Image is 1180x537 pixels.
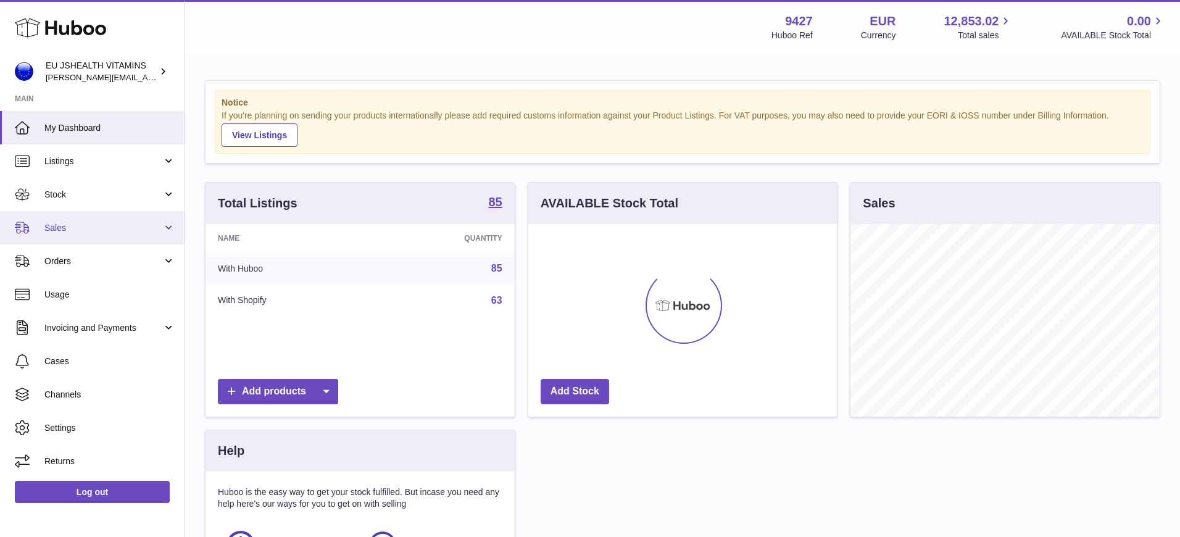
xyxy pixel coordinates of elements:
td: With Shopify [206,285,372,317]
strong: 85 [488,196,502,208]
span: Settings [44,422,175,434]
strong: 9427 [785,13,813,30]
a: 63 [491,295,502,306]
div: If you're planning on sending your products internationally please add required customs informati... [222,110,1144,147]
p: Huboo is the easy way to get your stock fulfilled. But incase you need any help here's our ways f... [218,486,502,510]
h3: AVAILABLE Stock Total [541,195,678,212]
div: EU JSHEALTH VITAMINS [46,60,157,83]
span: Total sales [958,30,1013,41]
span: Stock [44,189,162,201]
strong: Notice [222,97,1144,109]
a: Log out [15,481,170,503]
a: 85 [491,263,502,273]
span: 0.00 [1127,13,1151,30]
h3: Help [218,443,244,459]
td: With Huboo [206,252,372,285]
span: [PERSON_NAME][EMAIL_ADDRESS][DOMAIN_NAME] [46,72,247,82]
span: Cases [44,356,175,367]
span: AVAILABLE Stock Total [1061,30,1165,41]
th: Name [206,224,372,252]
a: Add Stock [541,379,609,404]
div: Currency [861,30,896,41]
a: Add products [218,379,338,404]
span: Usage [44,289,175,301]
span: Sales [44,222,162,234]
strong: EUR [870,13,895,30]
div: Huboo Ref [771,30,813,41]
span: Channels [44,389,175,401]
a: 85 [488,196,502,210]
span: Listings [44,156,162,167]
h3: Total Listings [218,195,297,212]
a: 0.00 AVAILABLE Stock Total [1061,13,1165,41]
h3: Sales [863,195,895,212]
span: Returns [44,456,175,467]
span: My Dashboard [44,122,175,134]
th: Quantity [372,224,515,252]
span: 12,853.02 [944,13,999,30]
img: laura@jessicasepel.com [15,62,33,81]
span: Orders [44,256,162,267]
a: 12,853.02 Total sales [944,13,1013,41]
a: View Listings [222,123,297,147]
span: Invoicing and Payments [44,322,162,334]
